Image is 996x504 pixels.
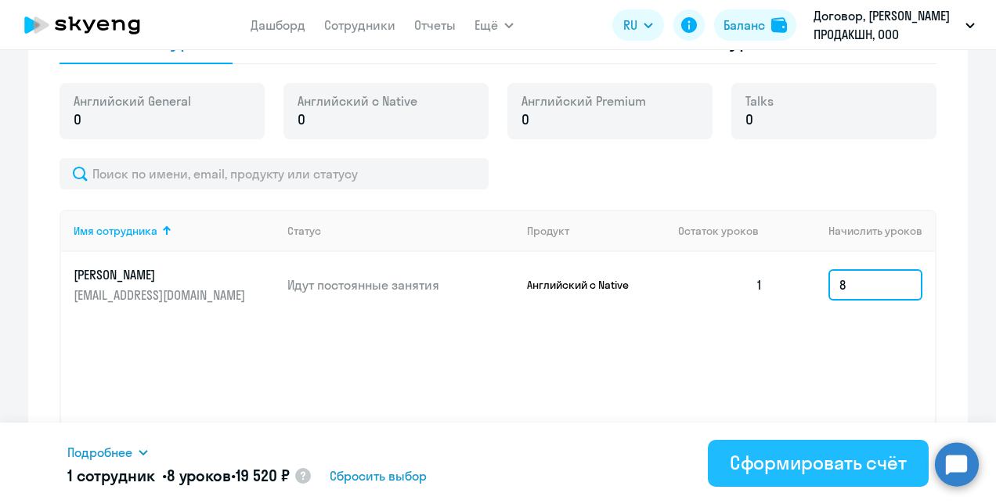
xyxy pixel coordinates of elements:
div: Баланс [724,16,765,34]
img: balance [771,17,787,33]
a: Дашборд [251,17,305,33]
span: Английский General [74,92,191,110]
span: 0 [745,110,753,130]
button: Балансbalance [714,9,796,41]
span: 0 [521,110,529,130]
button: Договор, [PERSON_NAME] ПРОДАКШН, ООО [806,6,983,44]
p: [EMAIL_ADDRESS][DOMAIN_NAME] [74,286,249,304]
span: Ещё [475,16,498,34]
span: 0 [74,110,81,130]
p: Договор, [PERSON_NAME] ПРОДАКШН, ООО [814,6,959,44]
div: Имя сотрудника [74,224,157,238]
span: 8 уроков [167,466,231,485]
p: [PERSON_NAME] [74,266,249,283]
button: Ещё [475,9,514,41]
span: Английский с Native [298,92,417,110]
th: Начислить уроков [775,210,935,252]
div: Статус [287,224,321,238]
span: RU [623,16,637,34]
button: Сформировать счёт [708,440,929,487]
div: Имя сотрудника [74,224,275,238]
a: [PERSON_NAME][EMAIL_ADDRESS][DOMAIN_NAME] [74,266,275,304]
p: Английский с Native [527,278,644,292]
span: Подробнее [67,443,132,462]
div: Остаток уроков [678,224,775,238]
h5: 1 сотрудник • • [67,465,289,487]
p: Идут постоянные занятия [287,276,514,293]
a: Сотрудники [324,17,395,33]
div: Продукт [527,224,569,238]
div: Продукт [527,224,666,238]
span: Сбросить выбор [330,466,427,485]
button: RU [612,9,664,41]
div: Сформировать счёт [730,450,907,475]
a: Отчеты [414,17,456,33]
input: Поиск по имени, email, продукту или статусу [60,158,489,189]
span: 19 520 ₽ [236,466,290,485]
td: 1 [666,252,775,318]
span: Остаток уроков [678,224,759,238]
span: Английский Premium [521,92,646,110]
span: Talks [745,92,774,110]
div: Статус [287,224,514,238]
span: 0 [298,110,305,130]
